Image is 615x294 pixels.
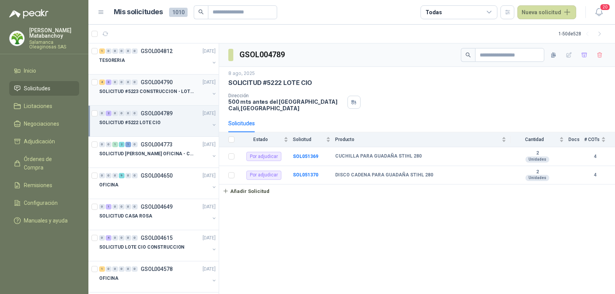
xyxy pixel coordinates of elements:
[335,132,511,147] th: Producto
[9,213,79,228] a: Manuales y ayuda
[29,40,79,49] p: Salamanca Oleaginosas SAS
[203,203,216,211] p: [DATE]
[584,137,600,142] span: # COTs
[99,202,217,227] a: 0 1 0 0 0 0 GSOL004649[DATE] SOLICITUD CASA ROSA
[119,48,125,54] div: 0
[112,173,118,178] div: 0
[119,111,125,116] div: 0
[9,99,79,113] a: Licitaciones
[203,234,216,242] p: [DATE]
[228,79,312,87] p: SOLICITUD #5222 LOTE CIO
[228,70,255,77] p: 8 ago, 2025
[203,141,216,148] p: [DATE]
[203,48,216,55] p: [DATE]
[112,48,118,54] div: 0
[106,48,111,54] div: 0
[219,184,273,198] button: Añadir Solicitud
[511,150,564,156] b: 2
[169,8,188,17] span: 1010
[9,63,79,78] a: Inicio
[141,80,173,85] p: GSOL004790
[219,184,615,198] a: Añadir Solicitud
[125,111,131,116] div: 0
[132,266,138,272] div: 0
[228,93,344,98] p: Dirección
[203,266,216,273] p: [DATE]
[99,48,105,54] div: 1
[99,244,184,251] p: SOLICITUD LOTE CIO CONSTRUCCION
[119,173,125,178] div: 9
[99,171,217,196] a: 0 0 0 9 0 0 GSOL004650[DATE] OFICINA
[119,204,125,209] div: 0
[584,153,606,160] b: 4
[125,173,131,178] div: 0
[99,109,217,133] a: 0 2 0 0 0 0 GSOL004789[DATE] SOLICITUD #5222 LOTE CIO
[119,142,125,147] div: 2
[239,49,286,61] h3: GSOL004789
[239,137,282,142] span: Estado
[99,235,105,241] div: 0
[99,78,217,102] a: 4 3 0 0 0 0 GSOL004790[DATE] SOLICITUD #5223 CONSTRUCCION - LOTE CIO
[132,111,138,116] div: 0
[99,233,217,258] a: 0 4 0 0 0 0 GSOL004615[DATE] SOLICITUD LOTE CIO CONSTRUCCION
[465,52,471,58] span: search
[99,264,217,289] a: 1 0 0 0 0 0 GSOL004578[DATE] OFICINA
[29,28,79,38] p: [PERSON_NAME] Matabanchoy
[517,5,576,19] button: Nueva solicitud
[293,172,318,178] b: SOL051370
[558,28,606,40] div: 1 - 50 de 528
[9,196,79,210] a: Configuración
[141,266,173,272] p: GSOL004578
[246,171,281,180] div: Por adjudicar
[132,142,138,147] div: 0
[112,111,118,116] div: 0
[24,84,50,93] span: Solicitudes
[99,88,195,95] p: SOLICITUD #5223 CONSTRUCCION - LOTE CIO
[99,142,105,147] div: 0
[99,80,105,85] div: 4
[99,47,217,71] a: 1 0 0 0 0 0 GSOL004812[DATE] TESORERIA
[99,173,105,178] div: 0
[141,173,173,178] p: GSOL004650
[568,132,584,147] th: Docs
[24,155,72,172] span: Órdenes de Compra
[99,57,125,64] p: TESORERIA
[99,140,217,164] a: 0 0 1 2 1 0 GSOL004773[DATE] SOLICITUD [PERSON_NAME] OFICINA - CALI
[141,111,173,116] p: GSOL004789
[112,266,118,272] div: 0
[203,110,216,117] p: [DATE]
[114,7,163,18] h1: Mis solicitudes
[293,137,324,142] span: Solicitud
[132,80,138,85] div: 0
[24,102,52,110] span: Licitaciones
[112,80,118,85] div: 0
[335,153,422,159] b: CUCHILLA PARA GUADAÑA STIHL 280
[584,132,615,147] th: # COTs
[335,137,500,142] span: Producto
[9,9,48,18] img: Logo peakr
[9,178,79,193] a: Remisiones
[106,266,111,272] div: 0
[99,204,105,209] div: 0
[584,171,606,179] b: 4
[203,172,216,179] p: [DATE]
[106,204,111,209] div: 1
[239,132,293,147] th: Estado
[132,173,138,178] div: 0
[112,235,118,241] div: 0
[246,152,281,161] div: Por adjudicar
[24,181,52,189] span: Remisiones
[511,137,558,142] span: Cantidad
[335,172,433,178] b: DISCO CADENA PARA GUADAÑA STIHL 280
[141,235,173,241] p: GSOL004615
[119,80,125,85] div: 0
[293,154,318,159] a: SOL051369
[106,235,111,241] div: 4
[132,235,138,241] div: 0
[132,204,138,209] div: 0
[10,31,24,46] img: Company Logo
[141,48,173,54] p: GSOL004812
[24,216,68,225] span: Manuales y ayuda
[228,119,255,128] div: Solicitudes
